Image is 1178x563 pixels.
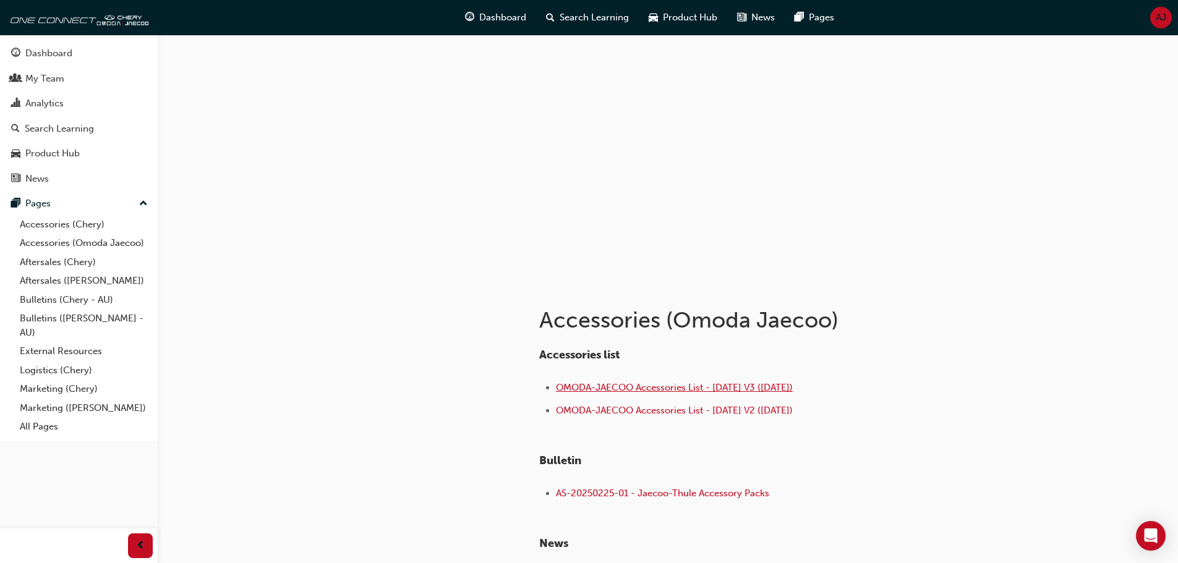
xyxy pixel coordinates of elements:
a: Marketing ([PERSON_NAME]) [15,399,153,418]
span: search-icon [11,124,20,135]
a: guage-iconDashboard [455,5,536,30]
a: car-iconProduct Hub [639,5,727,30]
a: External Resources [15,342,153,361]
a: Logistics (Chery) [15,361,153,380]
span: car-icon [11,148,20,159]
span: ​News [539,536,568,550]
span: News [751,11,775,25]
a: OMODA-JAECOO Accessories List - [DATE] V2 ([DATE]) [556,405,793,416]
a: Search Learning [5,117,153,140]
span: Dashboard [479,11,526,25]
span: people-icon [11,74,20,85]
div: Dashboard [25,46,72,61]
span: guage-icon [465,10,474,25]
span: pages-icon [795,10,804,25]
button: DashboardMy TeamAnalyticsSearch LearningProduct HubNews [5,40,153,192]
div: Search Learning [25,122,94,136]
span: car-icon [649,10,658,25]
div: My Team [25,72,64,86]
button: AJ [1150,7,1172,28]
span: guage-icon [11,48,20,59]
img: oneconnect [6,5,148,30]
a: Aftersales (Chery) [15,253,153,272]
div: Open Intercom Messenger [1136,521,1166,551]
span: Product Hub [663,11,717,25]
span: chart-icon [11,98,20,109]
span: prev-icon [136,538,145,554]
span: Search Learning [560,11,629,25]
span: up-icon [139,196,148,212]
a: Bulletins ([PERSON_NAME] - AU) [15,309,153,342]
a: Analytics [5,92,153,115]
span: Pages [809,11,834,25]
a: My Team [5,67,153,90]
div: Pages [25,197,51,211]
a: pages-iconPages [785,5,844,30]
a: Dashboard [5,42,153,65]
a: Accessories (Chery) [15,215,153,234]
a: news-iconNews [727,5,785,30]
button: Pages [5,192,153,215]
div: Analytics [25,96,64,111]
span: news-icon [11,174,20,185]
a: search-iconSearch Learning [536,5,639,30]
a: AS-20250225-01 - Jaecoo-Thule Accessory Packs [556,488,769,499]
span: pages-icon [11,198,20,210]
h1: Accessories (Omoda Jaecoo) [539,307,945,334]
span: Bulletin [539,454,581,467]
span: AJ [1156,11,1166,25]
span: search-icon [546,10,555,25]
div: Product Hub [25,146,80,161]
span: news-icon [737,10,746,25]
a: Aftersales ([PERSON_NAME]) [15,271,153,290]
a: News [5,167,153,190]
div: News [25,172,49,186]
a: Product Hub [5,142,153,165]
a: Bulletins (Chery - AU) [15,290,153,310]
span: Accessories list [539,348,620,362]
a: All Pages [15,417,153,436]
a: Accessories (Omoda Jaecoo) [15,234,153,253]
a: OMODA-JAECOO Accessories List - [DATE] V3 ([DATE]) [556,382,793,393]
a: Marketing (Chery) [15,379,153,399]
